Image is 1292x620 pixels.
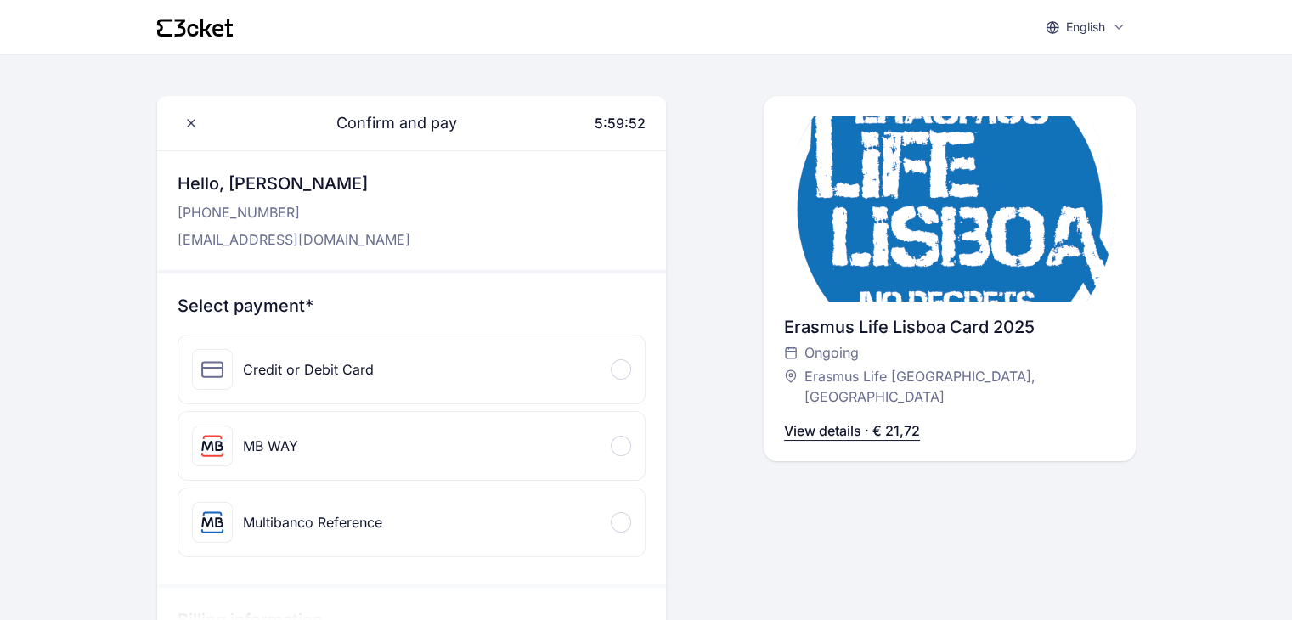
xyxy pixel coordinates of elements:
[178,172,410,195] h3: Hello, [PERSON_NAME]
[243,436,298,456] div: MB WAY
[178,202,410,223] p: [PHONE_NUMBER]
[178,294,646,318] h3: Select payment*
[243,359,374,380] div: Credit or Debit Card
[1066,19,1105,36] p: English
[595,115,646,132] span: 5:59:52
[784,315,1115,339] div: Erasmus Life Lisboa Card 2025
[178,229,410,250] p: [EMAIL_ADDRESS][DOMAIN_NAME]
[243,512,382,533] div: Multibanco Reference
[316,111,457,135] span: Confirm and pay
[804,342,859,363] span: Ongoing
[804,366,1098,407] span: Erasmus Life [GEOGRAPHIC_DATA], [GEOGRAPHIC_DATA]
[784,420,920,441] p: View details · € 21,72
